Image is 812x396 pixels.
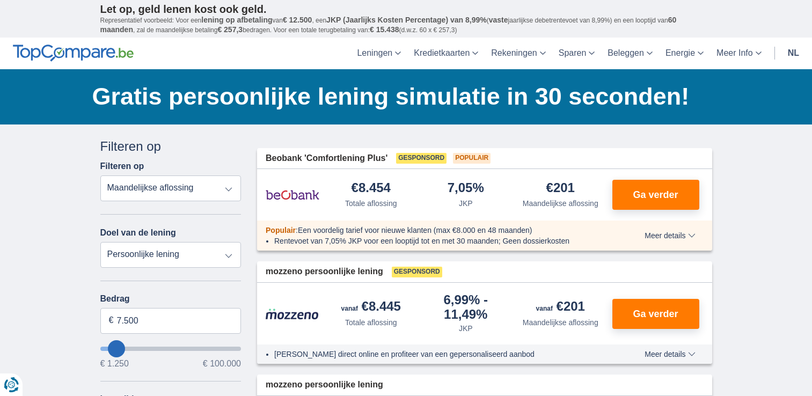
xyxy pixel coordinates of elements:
div: €8.445 [341,300,401,315]
li: Rentevoet van 7,05% JKP voor een looptijd tot en met 30 maanden; Geen dossierkosten [274,236,605,246]
span: Meer details [645,350,695,358]
div: : [257,225,614,236]
span: Een voordelig tarief voor nieuwe klanten (max €8.000 en 48 maanden) [298,226,532,234]
span: 60 maanden [100,16,677,34]
span: Ga verder [633,190,678,200]
div: Maandelijkse aflossing [523,317,598,328]
div: 7,05% [448,181,484,196]
button: Meer details [637,350,703,358]
a: Meer Info [710,38,768,69]
span: Gesponsord [392,267,442,277]
a: Kredietkaarten [407,38,485,69]
button: Meer details [637,231,703,240]
div: Filteren op [100,137,242,156]
span: € 100.000 [203,360,241,368]
span: Meer details [645,232,695,239]
p: Representatief voorbeeld: Voor een van , een ( jaarlijkse debetrentevoet van 8,99%) en een loopti... [100,16,712,35]
button: Ga verder [612,180,699,210]
p: Let op, geld lenen kost ook geld. [100,3,712,16]
span: Beobank 'Comfortlening Plus' [266,152,387,165]
div: €201 [536,300,585,315]
span: lening op afbetaling [201,16,272,24]
span: Ga verder [633,309,678,319]
div: Totale aflossing [345,198,397,209]
div: 6,99% [423,294,509,321]
label: Bedrag [100,294,242,304]
img: product.pl.alt Mozzeno [266,308,319,320]
div: Maandelijkse aflossing [523,198,598,209]
div: €201 [546,181,575,196]
input: wantToBorrow [100,347,242,351]
span: Populair [266,226,296,234]
span: € 15.438 [370,25,399,34]
div: €8.454 [352,181,391,196]
button: Ga verder [612,299,699,329]
span: mozzeno persoonlijke lening [266,266,383,278]
img: TopCompare [13,45,134,62]
img: product.pl.alt Beobank [266,181,319,208]
a: Energie [659,38,710,69]
span: € 257,3 [217,25,243,34]
a: Rekeningen [485,38,552,69]
span: € [109,314,114,327]
a: Beleggen [601,38,659,69]
a: Leningen [350,38,407,69]
span: € 12.500 [283,16,312,24]
h1: Gratis persoonlijke lening simulatie in 30 seconden! [92,80,712,113]
span: Populair [453,153,491,164]
label: Filteren op [100,162,144,171]
span: JKP (Jaarlijks Kosten Percentage) van 8,99% [326,16,487,24]
span: Gesponsord [396,153,447,164]
div: JKP [459,198,473,209]
label: Doel van de lening [100,228,176,238]
span: mozzeno persoonlijke lening [266,379,383,391]
a: Sparen [552,38,602,69]
a: nl [781,38,806,69]
span: € 1.250 [100,360,129,368]
div: Totale aflossing [345,317,397,328]
span: vaste [489,16,508,24]
li: [PERSON_NAME] direct online en profiteer van een gepersonaliseerd aanbod [274,349,605,360]
div: JKP [459,323,473,334]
